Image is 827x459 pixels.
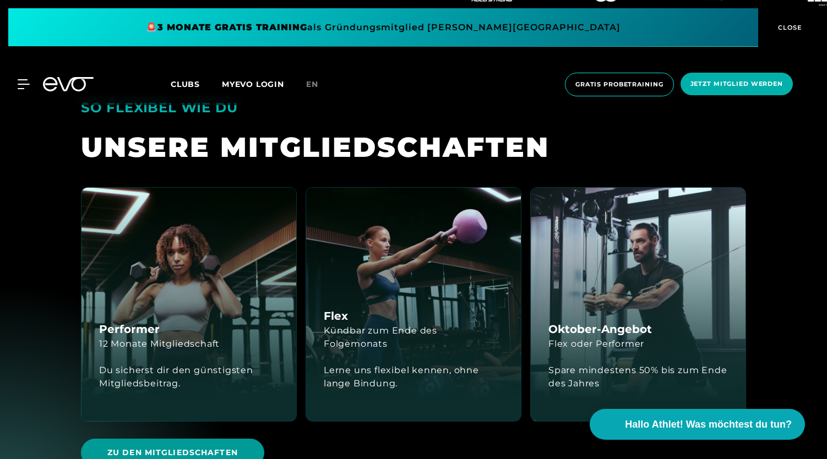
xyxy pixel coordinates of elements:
[99,321,160,337] h4: Performer
[99,337,220,351] div: 12 Monate Mitgliedschaft
[324,364,503,390] div: Lerne uns flexibel kennen, ohne lange Bindung.
[107,447,238,458] span: Zu den Mitgliedschaften
[548,337,644,351] div: Flex oder Performer
[306,78,331,91] a: en
[324,308,348,324] h4: Flex
[171,79,222,89] a: Clubs
[306,79,318,89] span: en
[775,23,802,32] span: CLOSE
[758,8,819,47] button: CLOSE
[324,324,503,351] div: Kündbar zum Ende des Folgemonats
[99,364,279,390] div: Du sicherst dir den günstigsten Mitgliedsbeitrag.
[222,79,284,89] a: MYEVO LOGIN
[548,364,728,390] div: Spare mindestens 50% bis zum Ende des Jahres
[677,73,796,96] a: Jetzt Mitglied werden
[690,79,783,89] span: Jetzt Mitglied werden
[548,321,652,337] h4: Oktober-Angebot
[562,73,677,96] a: Gratis Probetraining
[171,79,200,89] span: Clubs
[575,80,663,89] span: Gratis Probetraining
[81,129,746,165] div: UNSERE MITGLIED­SCHAFTEN
[590,409,805,440] button: Hallo Athlet! Was möchtest du tun?
[625,417,792,432] span: Hallo Athlet! Was möchtest du tun?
